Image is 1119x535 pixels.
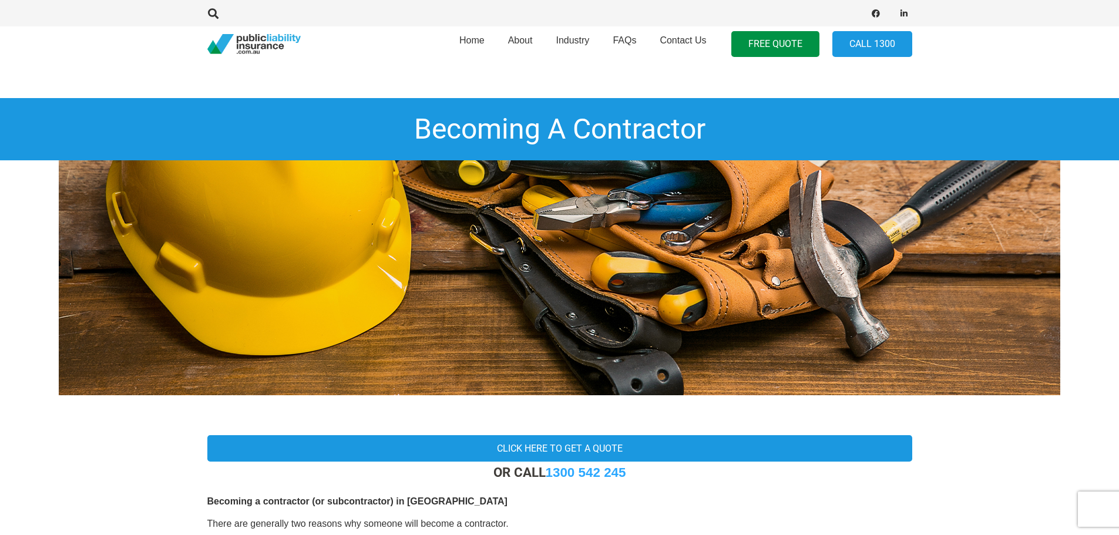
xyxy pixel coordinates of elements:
[731,31,819,58] a: FREE QUOTE
[660,35,706,45] span: Contact Us
[207,496,508,506] b: Becoming a contractor (or subcontractor) in [GEOGRAPHIC_DATA]
[601,23,648,65] a: FAQs
[207,435,912,462] a: Click Here To Get A Quote
[613,35,636,45] span: FAQs
[868,5,884,22] a: Facebook
[546,465,626,480] a: 1300 542 245
[448,23,496,65] a: Home
[202,8,226,19] a: Search
[59,160,1060,395] img: Insurance For Tradies
[544,23,601,65] a: Industry
[508,35,533,45] span: About
[459,35,485,45] span: Home
[648,23,718,65] a: Contact Us
[493,465,626,480] strong: OR CALL
[207,34,301,55] a: pli_logotransparent
[556,35,589,45] span: Industry
[832,31,912,58] a: Call 1300
[496,23,545,65] a: About
[896,5,912,22] a: LinkedIn
[207,517,912,530] p: There are generally two reasons why someone will become a contractor.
